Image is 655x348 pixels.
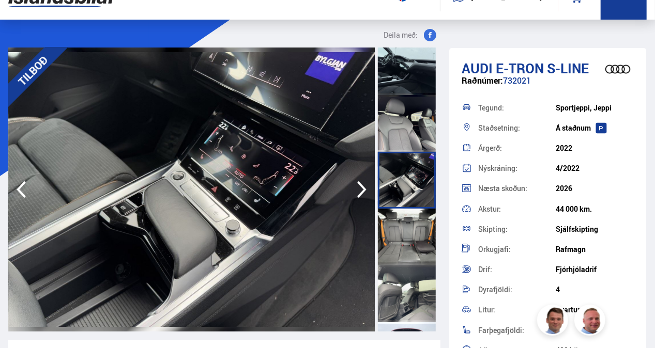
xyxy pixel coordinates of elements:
[478,327,556,334] div: Farþegafjöldi:
[8,4,39,35] button: Open LiveChat chat widget
[8,48,375,331] img: 3131940.jpeg
[556,245,633,254] div: Rafmagn
[556,104,633,112] div: Sportjeppi, Jeppi
[539,306,570,337] img: FbJEzSuNWCJXmdc-.webp
[576,306,607,337] img: siFngHWaQ9KaOqBr.png
[478,124,556,132] div: Staðsetning:
[556,184,633,193] div: 2026
[478,266,556,273] div: Drif:
[556,265,633,274] div: Fjórhjóladrif
[478,246,556,253] div: Orkugjafi:
[556,286,633,294] div: 4
[556,124,633,132] div: Á staðnum
[462,76,634,96] div: 732021
[597,53,638,85] img: brand logo
[478,185,556,192] div: Næsta skoðun:
[379,29,440,41] button: Deila með:
[556,164,633,172] div: 4/2022
[478,286,556,293] div: Dyrafjöldi:
[478,205,556,213] div: Akstur:
[478,306,556,313] div: Litur:
[478,226,556,233] div: Skipting:
[384,29,418,41] span: Deila með:
[478,145,556,152] div: Árgerð:
[462,75,503,86] span: Raðnúmer:
[478,165,556,172] div: Nýskráning:
[478,104,556,112] div: Tegund:
[556,144,633,152] div: 2022
[556,225,633,233] div: Sjálfskipting
[496,59,589,77] span: e-tron S-LINE
[556,205,633,213] div: 44 000 km.
[462,59,493,77] span: Audi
